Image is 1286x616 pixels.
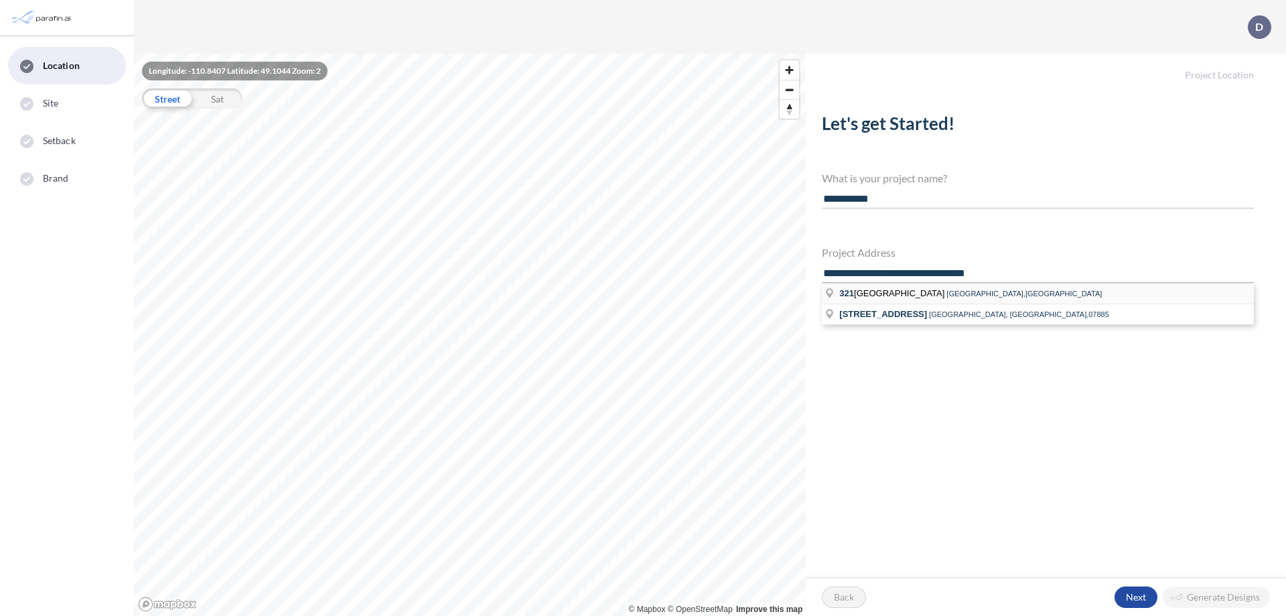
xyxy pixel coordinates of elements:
h4: Project Address [822,246,1254,259]
div: Sat [192,88,242,109]
span: [GEOGRAPHIC_DATA], [GEOGRAPHIC_DATA],07885 [929,310,1109,318]
span: Site [43,97,58,110]
span: [STREET_ADDRESS] [839,309,927,319]
canvas: Map [134,54,806,616]
button: Reset bearing to north [780,99,799,119]
h5: Project Location [806,54,1286,81]
span: [GEOGRAPHIC_DATA],[GEOGRAPHIC_DATA] [946,290,1102,298]
p: D [1255,21,1263,33]
p: Next [1126,591,1146,604]
span: Reset bearing to north [780,100,799,119]
a: Mapbox homepage [138,597,197,612]
h4: What is your project name? [822,172,1254,184]
div: Street [142,88,192,109]
a: OpenStreetMap [668,605,733,614]
button: Zoom out [780,80,799,99]
span: Brand [43,172,69,185]
button: Zoom in [780,60,799,80]
img: Parafin [10,5,75,30]
button: Next [1115,587,1157,608]
span: 321 [839,288,854,298]
span: Location [43,59,80,72]
a: Mapbox [629,605,666,614]
span: [GEOGRAPHIC_DATA] [839,288,946,298]
a: Improve this map [736,605,802,614]
div: Longitude: -110.8407 Latitude: 49.1044 Zoom: 2 [142,62,328,80]
h2: Let's get Started! [822,113,1254,139]
span: Setback [43,134,76,147]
